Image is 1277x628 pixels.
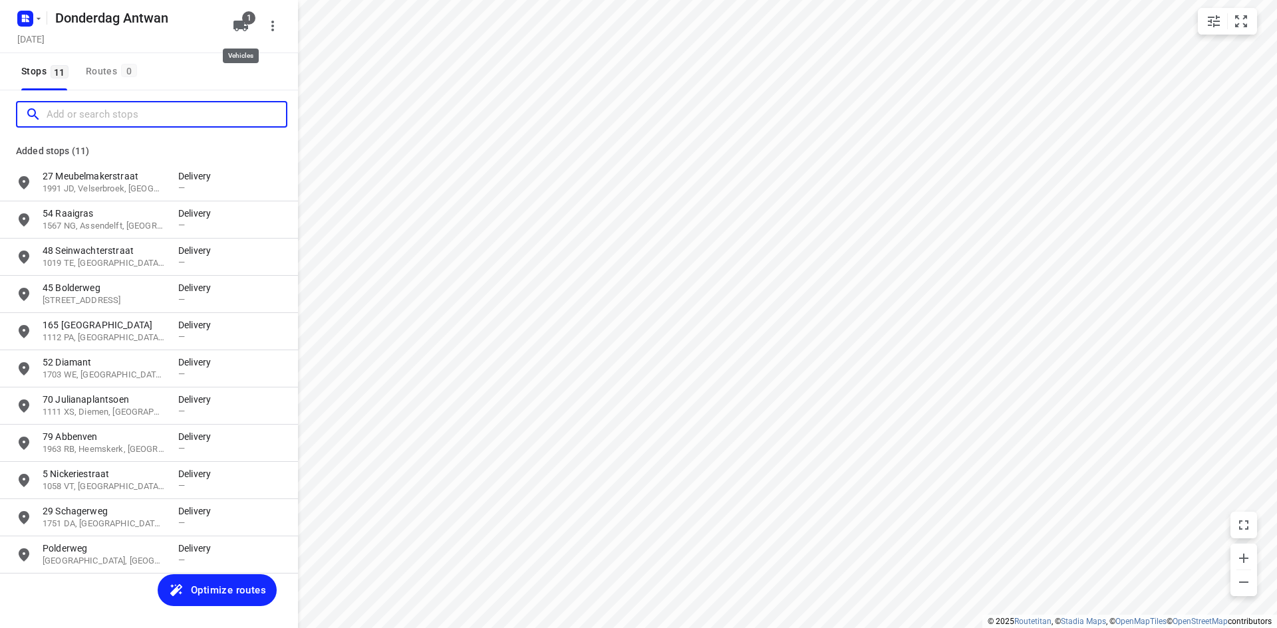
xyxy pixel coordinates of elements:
p: [STREET_ADDRESS] [43,294,165,307]
p: Delivery [178,244,218,257]
span: — [178,369,185,379]
p: Delivery [178,504,218,518]
p: Delivery [178,467,218,480]
span: — [178,406,185,416]
p: 5 Nickeriestraat [43,467,165,480]
span: — [178,220,185,230]
p: 1963 RB, Heemskerk, [GEOGRAPHIC_DATA] [43,443,165,456]
input: Add or search stops [47,104,286,125]
button: 1 [227,13,254,39]
p: 1991 JD, Velserbroek, [GEOGRAPHIC_DATA] [43,183,165,195]
span: Stops [21,63,72,80]
p: 1111 XS, Diemen, [GEOGRAPHIC_DATA] [43,406,165,419]
div: small contained button group [1198,8,1257,35]
p: Added stops (11) [16,143,282,159]
p: 45 Bolderweg [43,281,165,294]
p: 1112 PA, [GEOGRAPHIC_DATA], [GEOGRAPHIC_DATA] [43,332,165,344]
p: 27 Meubelmakerstraat [43,169,165,183]
div: Routes [86,63,141,80]
p: 1567 NG, Assendelft, [GEOGRAPHIC_DATA] [43,220,165,233]
span: — [178,183,185,193]
p: 79 Abbenven [43,430,165,443]
a: Routetitan [1014,617,1052,626]
span: — [178,480,185,490]
p: 1751 DA, [GEOGRAPHIC_DATA], [GEOGRAPHIC_DATA] [43,518,165,530]
span: 1 [242,11,255,25]
p: Delivery [178,281,218,294]
h5: Rename [50,7,222,29]
p: Polderweg [43,542,165,555]
span: — [178,443,185,453]
span: 11 [51,65,69,78]
span: 0 [121,64,137,77]
p: Delivery [178,542,218,555]
button: More [259,13,286,39]
p: 1058 VT, [GEOGRAPHIC_DATA], [GEOGRAPHIC_DATA] [43,480,165,493]
p: 165 [GEOGRAPHIC_DATA] [43,318,165,332]
button: Map settings [1201,8,1227,35]
li: © 2025 , © , © © contributors [988,617,1272,626]
span: — [178,332,185,342]
p: 48 Seinwachterstraat [43,244,165,257]
h5: Project date [12,31,50,47]
p: Delivery [178,393,218,406]
p: Delivery [178,318,218,332]
p: Delivery [178,169,218,183]
p: 29 Schagerweg [43,504,165,518]
p: 54 Raaigras [43,207,165,220]
span: — [178,555,185,565]
p: Delivery [178,356,218,369]
span: — [178,518,185,528]
p: [GEOGRAPHIC_DATA], [GEOGRAPHIC_DATA] [43,555,165,568]
p: Delivery [178,430,218,443]
a: OpenMapTiles [1115,617,1167,626]
p: Delivery [178,207,218,220]
span: — [178,294,185,304]
p: 70 Julianaplantsoen [43,393,165,406]
p: 1019 TE, [GEOGRAPHIC_DATA], [GEOGRAPHIC_DATA] [43,257,165,270]
a: Stadia Maps [1061,617,1106,626]
span: — [178,257,185,267]
span: Optimize routes [191,581,266,599]
p: 52 Diamant [43,356,165,369]
button: Optimize routes [158,574,277,606]
p: 1703 WE, [GEOGRAPHIC_DATA], [GEOGRAPHIC_DATA] [43,369,165,381]
a: OpenStreetMap [1173,617,1228,626]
